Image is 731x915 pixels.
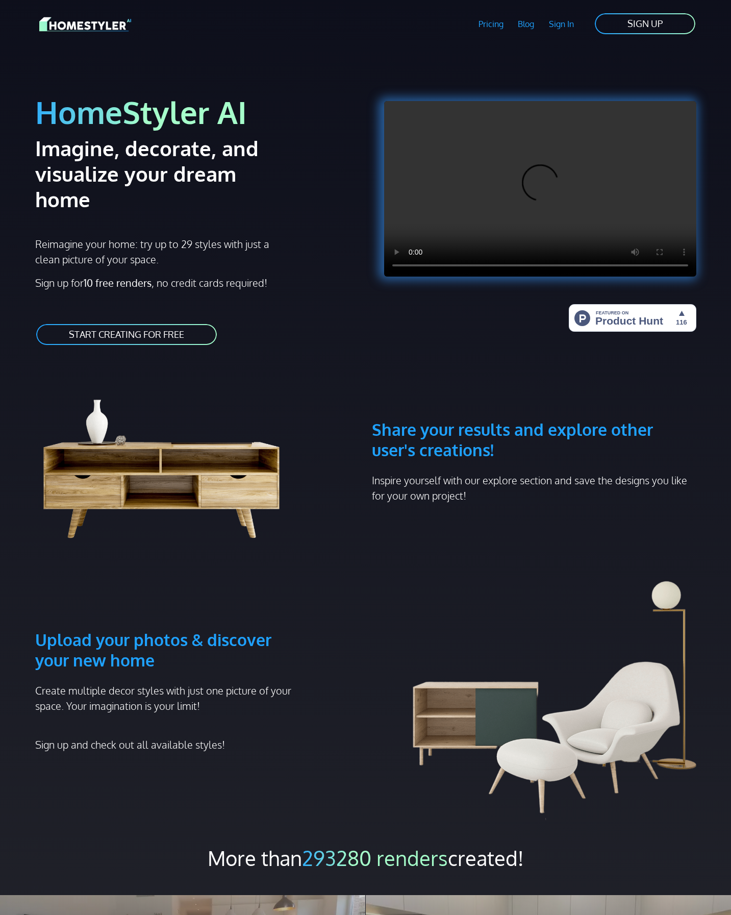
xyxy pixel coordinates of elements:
[39,15,131,33] img: HomeStyler AI logo
[35,236,279,267] p: Reimagine your home: try up to 29 styles with just a clean picture of your space.
[594,12,696,35] a: SIGN UP
[511,12,542,36] a: Blog
[35,370,304,544] img: living room cabinet
[35,323,218,346] a: START CREATING FOR FREE
[35,683,304,713] p: Create multiple decor styles with just one picture of your space. Your imagination is your limit!
[372,370,696,460] h3: Share your results and explore other user's creations!
[542,12,582,36] a: Sign In
[35,135,295,212] h2: Imagine, decorate, and visualize your dream home
[35,275,360,290] p: Sign up for , no credit cards required!
[84,276,152,289] strong: 10 free renders
[471,12,511,36] a: Pricing
[35,737,304,752] p: Sign up and check out all available styles!
[372,581,696,821] img: sofa with a cabinet
[569,304,696,332] img: HomeStyler AI - Interior Design Made Easy: One Click to Your Dream Home | Product Hunt
[35,581,304,671] h3: Upload your photos & discover your new home
[372,473,696,503] p: Inspire yourself with our explore section and save the designs you like for your own project!
[35,93,360,131] h1: HomeStyler AI
[302,845,448,871] span: 293280 renders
